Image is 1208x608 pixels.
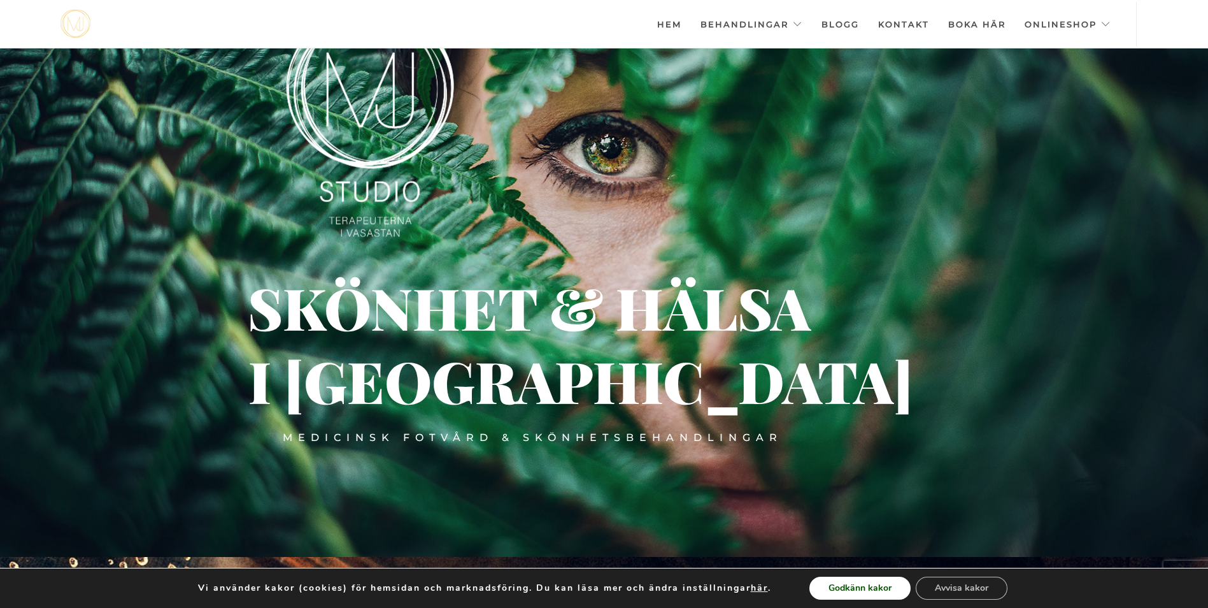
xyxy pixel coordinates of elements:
[60,10,90,38] a: mjstudio mjstudio mjstudio
[283,431,783,445] div: Medicinsk fotvård & skönhetsbehandlingar
[657,2,681,47] a: Hem
[198,583,771,594] p: Vi använder kakor (cookies) för hemsidan och marknadsföring. Du kan läsa mer och ändra inställnin...
[60,10,90,38] img: mjstudio
[916,577,1007,600] button: Avvisa kakor
[948,2,1005,47] a: Boka här
[1025,2,1111,47] a: Onlineshop
[751,583,768,594] button: här
[878,2,929,47] a: Kontakt
[700,2,802,47] a: Behandlingar
[809,577,911,600] button: Godkänn kakor
[248,300,703,314] div: Skönhet & hälsa
[248,373,459,391] div: i [GEOGRAPHIC_DATA]
[821,2,859,47] a: Blogg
